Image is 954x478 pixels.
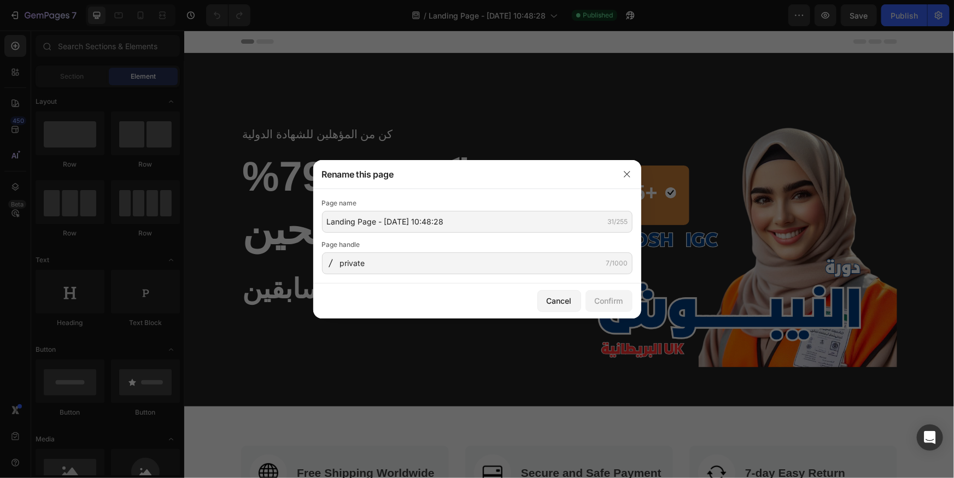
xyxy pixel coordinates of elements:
img: Alt Image [290,424,327,461]
div: Cancel [547,295,572,306]
img: Alt Image [481,157,492,168]
div: Page name [322,198,633,209]
div: 7/1000 [606,258,628,268]
img: Alt Image [385,62,713,337]
p: 7-day Easy Return [561,434,661,451]
div: 31/255 [608,217,628,227]
h2: 985+ [425,148,481,177]
div: Open Intercom Messenger [917,424,943,451]
p: Secure and Safe Payment [337,434,477,451]
img: Alt Image [514,424,551,461]
div: Page handle [322,239,633,250]
button: Confirm [586,290,633,312]
p: كن من المؤهلين للشهادة الدولية [58,95,384,113]
p: Free Shipping Worldwide [113,434,250,451]
h3: Rename this page [322,168,394,181]
img: Alt Image [66,424,103,461]
span: من عملائنا السابقين [58,243,280,274]
h2: اكثر من 79% ناجحين [57,118,385,287]
button: Cancel [537,290,581,312]
div: Confirm [595,295,623,306]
